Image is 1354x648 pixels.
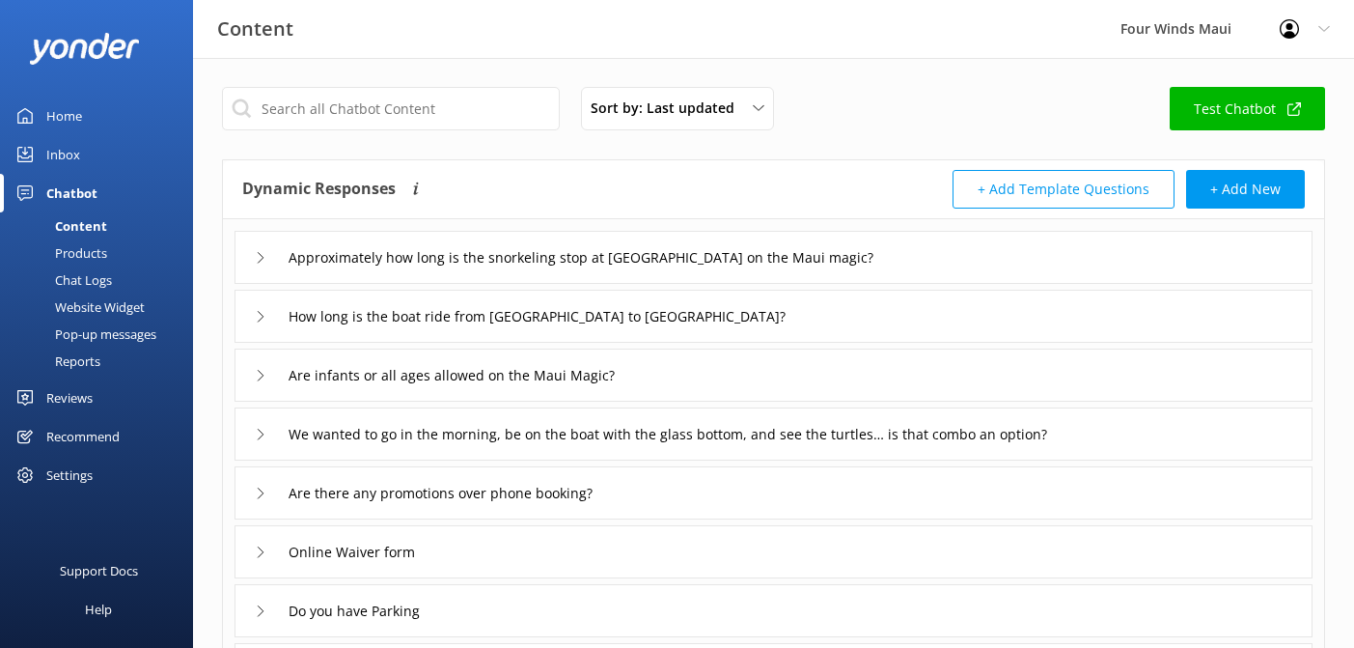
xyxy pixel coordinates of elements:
[12,239,107,267] div: Products
[46,135,80,174] div: Inbox
[85,590,112,629] div: Help
[1170,87,1325,130] a: Test Chatbot
[242,170,396,209] h4: Dynamic Responses
[12,212,193,239] a: Content
[12,294,145,321] div: Website Widget
[46,379,93,417] div: Reviews
[29,33,140,65] img: yonder-white-logo.png
[12,321,156,348] div: Pop-up messages
[12,267,112,294] div: Chat Logs
[1186,170,1305,209] button: + Add New
[46,174,97,212] div: Chatbot
[12,267,193,294] a: Chat Logs
[953,170,1174,209] button: + Add Template Questions
[217,14,293,44] h3: Content
[12,239,193,267] a: Products
[12,348,100,375] div: Reports
[591,98,746,119] span: Sort by: Last updated
[12,294,193,321] a: Website Widget
[60,551,138,590] div: Support Docs
[12,321,193,348] a: Pop-up messages
[12,212,107,239] div: Content
[222,87,560,130] input: Search all Chatbot Content
[46,97,82,135] div: Home
[12,348,193,375] a: Reports
[46,417,120,456] div: Recommend
[46,456,93,494] div: Settings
